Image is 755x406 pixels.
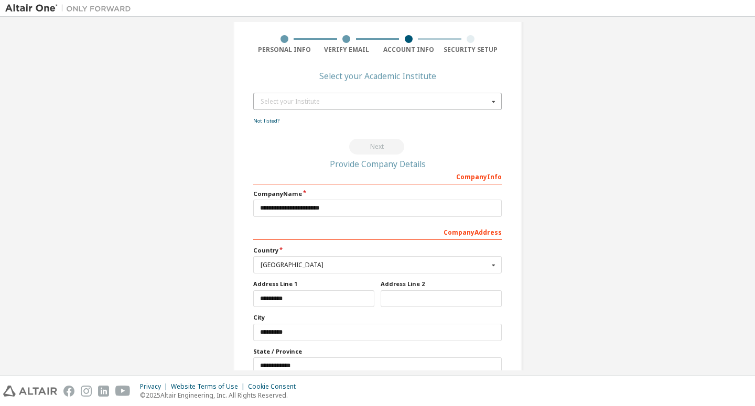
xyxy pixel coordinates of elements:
img: youtube.svg [115,386,131,397]
div: Website Terms of Use [171,382,248,391]
label: State / Province [253,347,502,356]
img: facebook.svg [63,386,74,397]
p: © 2025 Altair Engineering, Inc. All Rights Reserved. [140,391,302,400]
label: Company Name [253,190,502,198]
img: instagram.svg [81,386,92,397]
div: Company Info [253,168,502,184]
div: Select your Institute [261,98,489,105]
a: Not listed? [253,117,279,124]
div: Cookie Consent [248,382,302,391]
label: City [253,313,502,322]
img: Altair One [5,3,136,14]
label: Address Line 2 [381,280,502,288]
div: You need to select your Academic Institute to continue [253,139,502,155]
div: Company Address [253,223,502,240]
div: Select your Academic Institute [319,73,436,79]
div: Verify Email [316,46,378,54]
img: altair_logo.svg [3,386,57,397]
div: Privacy [140,382,171,391]
label: Country [253,246,502,255]
label: Address Line 1 [253,280,374,288]
div: Personal Info [253,46,316,54]
img: linkedin.svg [98,386,109,397]
div: Account Info [377,46,440,54]
div: Security Setup [440,46,502,54]
div: Provide Company Details [253,161,502,167]
div: [GEOGRAPHIC_DATA] [261,262,489,268]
